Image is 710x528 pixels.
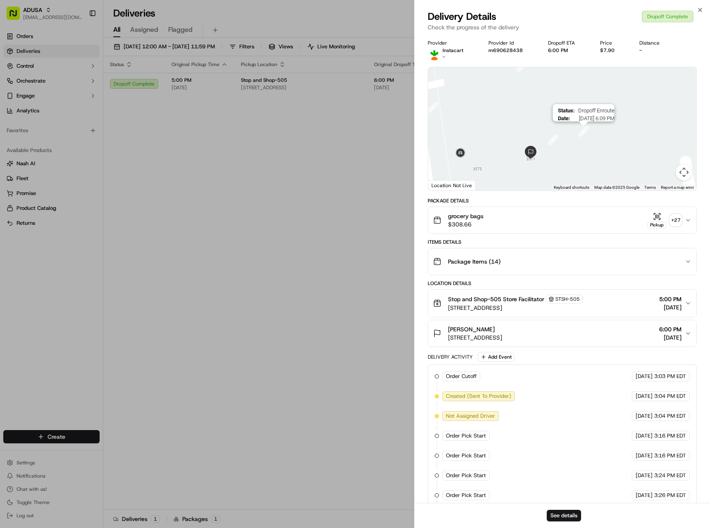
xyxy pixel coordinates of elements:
[573,115,614,121] span: [DATE] 6:09 PM
[5,117,67,131] a: 📗Knowledge Base
[558,115,570,121] span: Date :
[8,79,23,94] img: 1736555255976-a54dd68f-1ca7-489b-9aae-adbdc363a1c4
[594,185,639,190] span: Map data ©2025 Google
[448,304,583,312] span: [STREET_ADDRESS]
[659,325,681,333] span: 6:00 PM
[555,296,580,302] span: STSH-505
[639,40,672,46] div: Distance
[70,121,76,127] div: 💻
[548,47,587,54] div: 6:00 PM
[578,126,589,137] div: 9
[478,352,515,362] button: Add Event
[647,221,667,228] div: Pickup
[448,325,495,333] span: [PERSON_NAME]
[428,207,696,233] button: grocery bags$308.66Pickup+27
[554,185,589,190] button: Keyboard shortcuts
[636,452,653,459] span: [DATE]
[428,354,473,360] div: Delivery Activity
[647,212,681,228] button: Pickup+27
[428,47,441,60] img: profile_instacart_ahold_partner.png
[430,180,457,190] img: Google
[676,164,692,181] button: Map camera controls
[547,510,581,521] button: See details
[654,373,686,380] span: 3:03 PM EDT
[428,280,697,287] div: Location Details
[21,53,149,62] input: Got a question? Start typing here...
[428,10,496,23] span: Delivery Details
[446,492,486,499] span: Order Pick Start
[670,214,681,226] div: + 27
[428,23,697,31] p: Check the progress of the delivery
[428,180,476,190] div: Location Not Live
[428,290,696,317] button: Stop and Shop-505 Store FacilitatorSTSH-505[STREET_ADDRESS]5:00 PM[DATE]
[443,47,463,54] p: Instacart
[578,107,614,114] span: Dropoff Enroute
[58,140,100,146] a: Powered byPylon
[446,432,486,440] span: Order Pick Start
[659,295,681,303] span: 5:00 PM
[428,320,696,347] button: [PERSON_NAME][STREET_ADDRESS]6:00 PM[DATE]
[446,472,486,479] span: Order Pick Start
[78,120,133,128] span: API Documentation
[659,333,681,342] span: [DATE]
[600,47,627,54] div: $7.90
[8,121,15,127] div: 📗
[558,107,574,114] span: Status :
[636,373,653,380] span: [DATE]
[654,392,686,400] span: 3:04 PM EDT
[654,492,686,499] span: 3:26 PM EDT
[28,79,136,87] div: Start new chat
[448,220,484,228] span: $308.66
[600,40,627,46] div: Price
[548,40,587,46] div: Dropoff ETA
[636,432,653,440] span: [DATE]
[28,87,105,94] div: We're available if you need us!
[659,303,681,312] span: [DATE]
[654,472,686,479] span: 3:24 PM EDT
[488,40,535,46] div: Provider Id
[443,54,445,60] span: -
[488,47,523,54] button: m690628438
[428,239,697,245] div: Items Details
[654,452,686,459] span: 3:16 PM EDT
[644,185,656,190] a: Terms (opens in new tab)
[548,134,558,145] div: 8
[446,392,511,400] span: Created (Sent To Provider)
[661,185,694,190] a: Report a map error
[647,212,667,228] button: Pickup
[639,47,672,54] div: -
[427,102,438,113] div: 7
[636,472,653,479] span: [DATE]
[636,492,653,499] span: [DATE]
[636,412,653,420] span: [DATE]
[448,295,544,303] span: Stop and Shop-505 Store Facilitator
[636,392,653,400] span: [DATE]
[428,248,696,275] button: Package Items (14)
[654,412,686,420] span: 3:04 PM EDT
[446,452,486,459] span: Order Pick Start
[446,373,477,380] span: Order Cutoff
[17,120,63,128] span: Knowledge Base
[82,140,100,146] span: Pylon
[8,33,150,46] p: Welcome 👋
[654,432,686,440] span: 3:16 PM EDT
[8,8,25,25] img: Nash
[448,257,500,266] span: Package Items ( 14 )
[141,81,150,91] button: Start new chat
[67,117,136,131] a: 💻API Documentation
[448,212,484,220] span: grocery bags
[428,197,697,204] div: Package Details
[430,180,457,190] a: Open this area in Google Maps (opens a new window)
[428,40,475,46] div: Provider
[446,412,495,420] span: Not Assigned Driver
[448,333,502,342] span: [STREET_ADDRESS]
